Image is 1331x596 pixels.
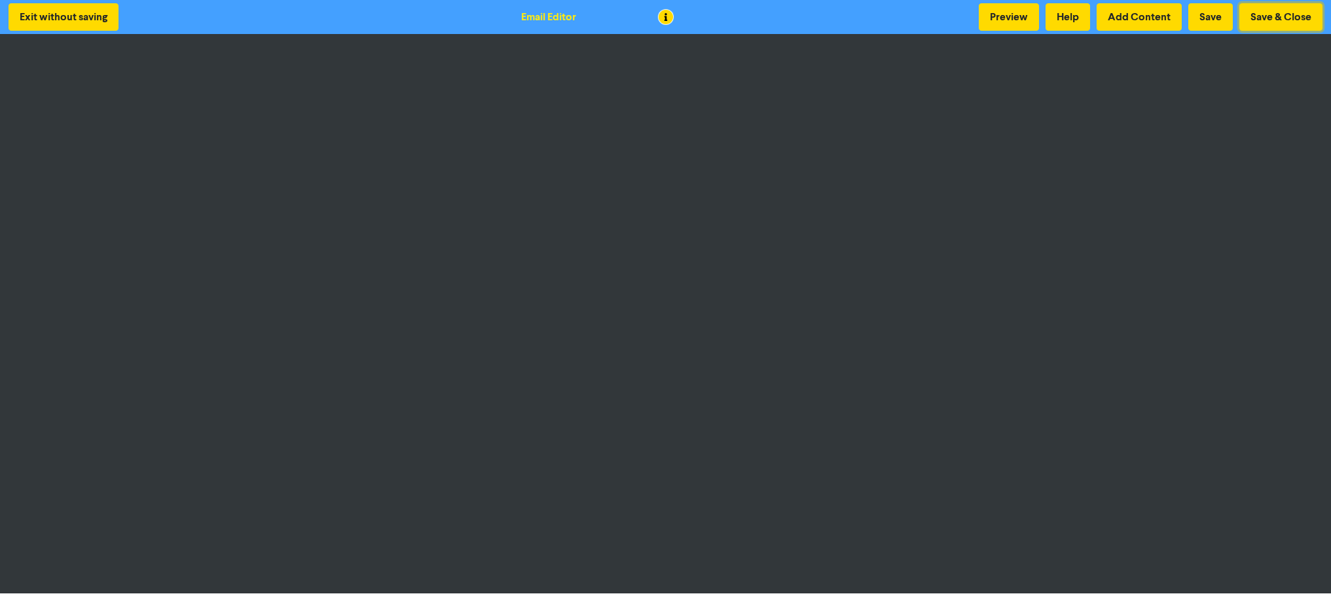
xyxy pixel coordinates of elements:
button: Save & Close [1239,3,1322,31]
div: Email Editor [521,9,576,25]
button: Help [1046,3,1090,31]
button: Preview [979,3,1039,31]
button: Exit without saving [9,3,119,31]
button: Add Content [1097,3,1182,31]
button: Save [1188,3,1233,31]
